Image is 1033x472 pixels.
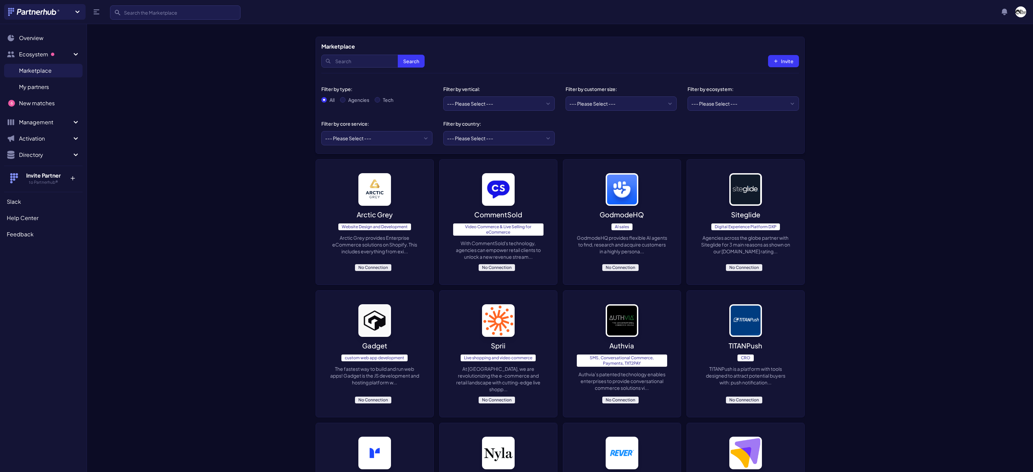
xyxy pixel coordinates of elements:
img: Partnerhub® Logo [8,8,60,16]
span: No Connection [355,397,391,403]
button: Activation [4,132,83,145]
span: New matches [19,99,55,107]
span: Video Commerce & Live Selling for eCommerce [453,223,544,236]
span: No Connection [355,264,391,271]
div: Filter by ecosystem: [688,86,794,92]
label: All [330,96,335,103]
a: New matches [4,96,83,110]
span: No Connection [479,264,515,271]
span: No Connection [602,264,639,271]
span: Slack [7,198,21,206]
p: Sprii [491,341,505,350]
a: image_alt AuthviaSMS, Conversational Commerce, Payments, TXT2PAYAuthvia’s patented technology ena... [563,290,681,417]
h5: to Partnerhub® [21,180,65,185]
img: image_alt [482,173,515,206]
p: + [65,171,80,182]
p: Arctic Grey [357,210,393,219]
span: No Connection [726,264,762,271]
span: No Connection [726,397,762,403]
p: Agencies across the globe partner with Siteglide for 3 main reasons as shown on our [DOMAIN_NAME]... [700,234,791,255]
span: No Connection [602,397,639,403]
span: Help Center [7,214,38,222]
img: image_alt [606,437,638,469]
img: image_alt [606,173,638,206]
img: image_alt [729,173,762,206]
p: GodmodeHQ provides flexible AI agents to find, research and acquire customers in a highly persona... [577,234,667,255]
div: Filter by customer size: [566,86,672,92]
span: Ecosystem [19,50,72,58]
p: Authvia’s patented technology enables enterprises to provide conversational commerce solutions vi... [577,371,667,391]
a: Feedback [4,228,83,241]
label: Tech [383,96,393,103]
span: Overview [19,34,43,42]
p: Arctic Grey provides Enterprise eCommerce solutions on Shopify. This includes everything from exi... [330,234,420,255]
span: Live shopping and video commerce [461,355,536,361]
img: image_alt [729,304,762,337]
button: Search [398,55,425,68]
span: 6 [8,100,15,107]
a: image_alt TITANPushCROTITANPush is a platform with tools designed to attract potential buyers wit... [687,290,805,417]
a: image_alt GodmodeHQAI salesGodmodeHQ provides flexible AI agents to find, research and acquire cu... [563,159,681,285]
a: Marketplace [4,64,83,77]
p: Siteglide [731,210,760,219]
img: image_alt [358,173,391,206]
input: Search the Marketplace [110,5,241,20]
img: user photo [1015,6,1026,17]
a: image_alt CommentSoldVideo Commerce & Live Selling for eCommerceWith CommentSold's technology, ag... [439,159,557,285]
span: Activation [19,134,72,143]
button: Invite Partner to Partnerhub® + [4,166,83,190]
div: Filter by vertical: [443,86,549,92]
button: Ecosystem [4,48,83,61]
a: Slack [4,195,83,208]
p: GodmodeHQ [600,210,644,219]
img: image_alt [482,437,515,469]
h5: Marketplace [321,42,355,51]
img: image_alt [729,437,762,469]
div: Filter by type: [321,86,427,92]
a: image_alt SpriiLive shopping and video commerceAt [GEOGRAPHIC_DATA], we are revolutionizing the e... [439,290,557,417]
img: image_alt [606,304,638,337]
img: image_alt [358,304,391,337]
span: Feedback [7,230,34,238]
a: Help Center [4,211,83,225]
span: SMS, Conversational Commerce, Payments, TXT2PAY [577,355,667,367]
span: My partners [19,83,49,91]
a: Overview [4,31,83,45]
p: CommentSold [474,210,522,219]
span: Management [19,118,72,126]
span: Digital Experience Platform DXP [711,223,780,230]
button: Management [4,115,83,129]
span: Marketplace [19,67,52,75]
span: custom web app development [341,355,408,361]
span: Website Design and Development [338,223,411,230]
p: The fastest way to build and run web apps! Gadget is the JS development and hosting platform w... [330,365,420,386]
label: Agencies [348,96,369,103]
span: Directory [19,151,72,159]
p: Authvia [609,341,634,350]
span: No Connection [479,397,515,403]
p: With CommentSold's technology, agencies can empower retail clients to unlock a new revenue stream... [453,240,544,260]
a: image_alt Gadgetcustom web app developmentThe fastest way to build and run web apps! Gadget is th... [316,290,434,417]
button: Directory [4,148,83,162]
div: Filter by country: [443,120,549,127]
p: At [GEOGRAPHIC_DATA], we are revolutionizing the e-commerce and retail landscape with cutting-edg... [453,365,544,393]
input: Search [321,55,425,68]
span: CRO [737,355,754,361]
button: Invite [768,55,799,67]
p: TITANPush [729,341,762,350]
img: image_alt [358,437,391,469]
a: image_alt SiteglideDigital Experience Platform DXPAgencies across the globe partner with Siteglid... [687,159,805,285]
img: image_alt [482,304,515,337]
p: Gadget [362,341,387,350]
a: image_alt Arctic GreyWebsite Design and DevelopmentArctic Grey provides Enterprise eCommerce solu... [316,159,434,285]
p: TITANPush is a platform with tools designed to attract potential buyers with: push notification... [700,365,791,386]
div: Filter by core service: [321,120,427,127]
a: My partners [4,80,83,94]
h4: Invite Partner [21,171,65,180]
span: AI sales [611,223,633,230]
